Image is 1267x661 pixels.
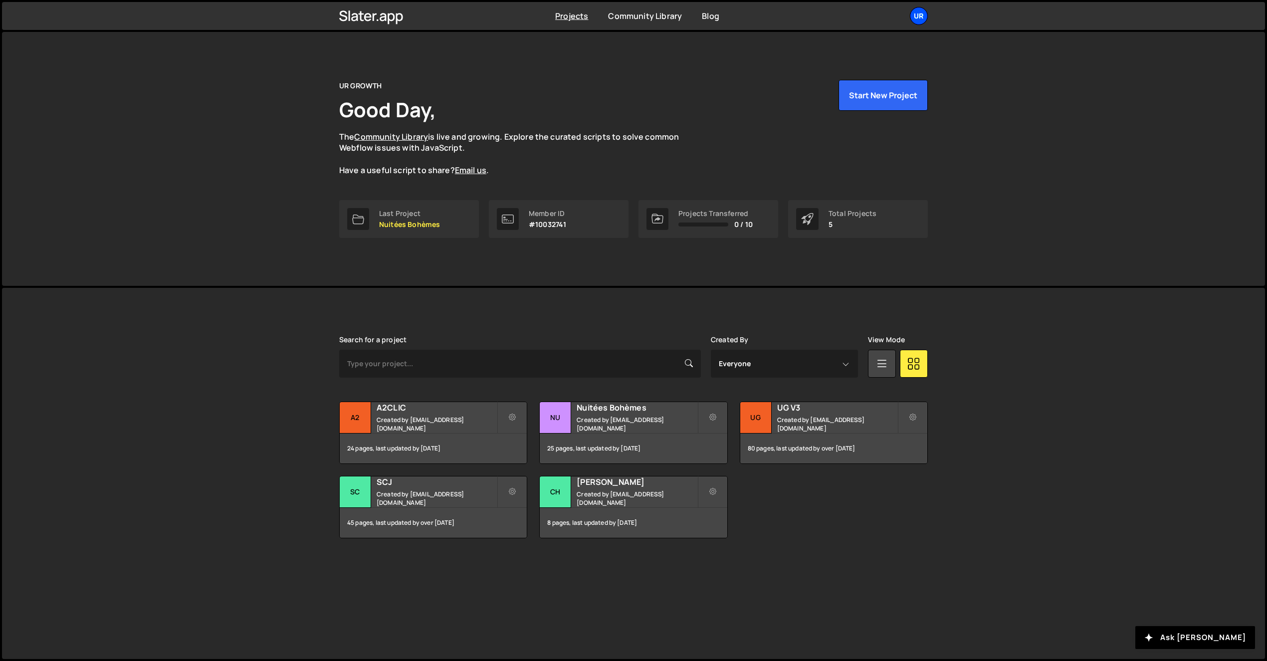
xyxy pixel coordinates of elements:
a: Email us [455,165,486,176]
div: 24 pages, last updated by [DATE] [340,434,527,463]
label: View Mode [868,336,905,344]
div: SC [340,476,371,508]
p: Nuitées Bohèmes [379,220,440,228]
div: 8 pages, last updated by [DATE] [540,508,727,538]
h2: Nuitées Bohèmes [577,402,697,413]
a: Projects [555,10,588,21]
div: 80 pages, last updated by over [DATE] [740,434,927,463]
div: 45 pages, last updated by over [DATE] [340,508,527,538]
label: Search for a project [339,336,407,344]
div: Projects Transferred [678,210,753,218]
div: UG [740,402,772,434]
a: Community Library [608,10,682,21]
p: 5 [829,220,876,228]
small: Created by [EMAIL_ADDRESS][DOMAIN_NAME] [377,490,497,507]
div: A2 [340,402,371,434]
p: #10032741 [529,220,566,228]
a: Nu Nuitées Bohèmes Created by [EMAIL_ADDRESS][DOMAIN_NAME] 25 pages, last updated by [DATE] [539,402,727,464]
h1: Good Day, [339,96,436,123]
div: Member ID [529,210,566,218]
div: UR GROWTH [339,80,382,92]
a: Blog [702,10,719,21]
small: Created by [EMAIL_ADDRESS][DOMAIN_NAME] [377,416,497,433]
div: Total Projects [829,210,876,218]
input: Type your project... [339,350,701,378]
small: Created by [EMAIL_ADDRESS][DOMAIN_NAME] [777,416,897,433]
span: 0 / 10 [734,220,753,228]
a: SC SCJ Created by [EMAIL_ADDRESS][DOMAIN_NAME] 45 pages, last updated by over [DATE] [339,476,527,538]
a: Community Library [354,131,428,142]
small: Created by [EMAIL_ADDRESS][DOMAIN_NAME] [577,490,697,507]
div: Ch [540,476,571,508]
a: UR [910,7,928,25]
div: 25 pages, last updated by [DATE] [540,434,727,463]
div: Last Project [379,210,440,218]
h2: SCJ [377,476,497,487]
h2: UG V3 [777,402,897,413]
div: Nu [540,402,571,434]
small: Created by [EMAIL_ADDRESS][DOMAIN_NAME] [577,416,697,433]
button: Start New Project [839,80,928,111]
a: Last Project Nuitées Bohèmes [339,200,479,238]
a: UG UG V3 Created by [EMAIL_ADDRESS][DOMAIN_NAME] 80 pages, last updated by over [DATE] [740,402,928,464]
a: A2 A2CLIC Created by [EMAIL_ADDRESS][DOMAIN_NAME] 24 pages, last updated by [DATE] [339,402,527,464]
button: Ask [PERSON_NAME] [1135,626,1255,649]
p: The is live and growing. Explore the curated scripts to solve common Webflow issues with JavaScri... [339,131,698,176]
h2: A2CLIC [377,402,497,413]
label: Created By [711,336,749,344]
h2: [PERSON_NAME] [577,476,697,487]
a: Ch [PERSON_NAME] Created by [EMAIL_ADDRESS][DOMAIN_NAME] 8 pages, last updated by [DATE] [539,476,727,538]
